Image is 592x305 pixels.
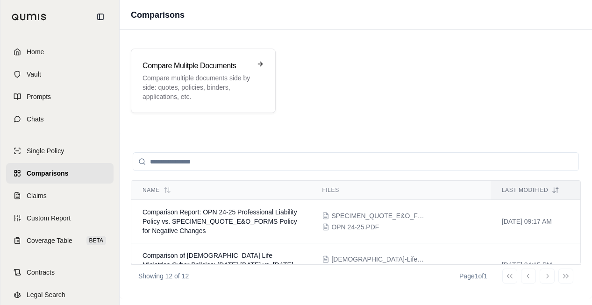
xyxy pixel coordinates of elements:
[459,271,487,281] div: Page 1 of 1
[27,70,41,79] span: Vault
[27,191,47,200] span: Claims
[6,284,114,305] a: Legal Search
[331,222,379,232] span: OPN 24-25.PDF
[6,42,114,62] a: Home
[27,169,68,178] span: Comparisons
[491,243,580,287] td: [DATE] 04:15 PM
[27,290,65,299] span: Legal Search
[27,213,71,223] span: Custom Report
[143,186,300,194] div: Name
[143,208,297,234] span: Comparison Report: OPN 24-25 Professional Liability Policy vs. SPECIMEN_QUOTE_E&O_FORMS Policy fo...
[27,47,44,57] span: Home
[93,9,108,24] button: Collapse sidebar
[502,186,569,194] div: Last modified
[491,200,580,243] td: [DATE] 09:17 AM
[311,181,490,200] th: Files
[27,92,51,101] span: Prompts
[6,64,114,85] a: Vault
[6,230,114,251] a: Coverage TableBETA
[131,8,185,21] h1: Comparisons
[6,163,114,184] a: Comparisons
[143,60,251,71] h3: Compare Mulitple Documents
[138,271,189,281] p: Showing 12 of 12
[6,208,114,228] a: Custom Report
[27,114,44,124] span: Chats
[331,211,425,220] span: SPECIMEN_QUOTE_E&O_FORMS_[04XRIW_008].PDF
[12,14,47,21] img: Qumis Logo
[6,141,114,161] a: Single Policy
[6,109,114,129] a: Chats
[86,236,106,245] span: BETA
[143,73,251,101] p: Compare multiple documents side by side: quotes, policies, binders, applications, etc.
[6,86,114,107] a: Prompts
[27,146,64,156] span: Single Policy
[6,262,114,283] a: Contracts
[6,185,114,206] a: Claims
[27,236,72,245] span: Coverage Table
[27,268,55,277] span: Contracts
[331,255,425,264] span: Lutheran-Life-Ministries-Coalition-Specimen-Policy 24-25.PDF
[143,252,296,278] span: Comparison of Lutheran Life Ministries Cyber Policies: 2024-2025 vs. 2025-2026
